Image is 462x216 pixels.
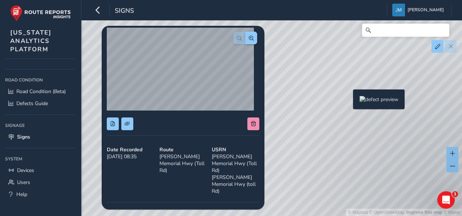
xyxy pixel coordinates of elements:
[5,188,76,200] a: Help
[5,176,76,188] a: Users
[16,88,66,95] span: Road Condition (Beta)
[209,144,262,197] div: [PERSON_NAME] Memorial Hwy (Toll Rd) [PERSON_NAME] Memorial Hwy (toll Rd)
[115,6,134,16] span: Signs
[452,191,458,197] span: 1
[159,146,207,153] strong: Route
[362,24,449,37] input: Search
[17,133,30,140] span: Signs
[10,5,71,21] img: rr logo
[107,146,154,153] strong: Date Recorded
[17,179,30,186] span: Users
[5,75,76,85] div: Road Condition
[5,85,76,97] a: Road Condition (Beta)
[5,131,76,143] a: Signs
[16,100,48,107] span: Defects Guide
[408,4,444,16] span: [PERSON_NAME]
[5,164,76,176] a: Devices
[16,191,27,198] span: Help
[5,97,76,109] a: Defects Guide
[104,144,157,197] div: [DATE] 08:35
[5,120,76,131] div: Signage
[157,144,210,197] div: [PERSON_NAME] Memorial Hwy (Toll Rd)
[212,146,259,153] strong: USRN
[17,167,34,174] span: Devices
[392,4,405,16] img: diamond-layout
[392,4,446,16] button: [PERSON_NAME]
[5,153,76,164] div: System
[437,191,455,209] iframe: Intercom live chat
[10,28,52,53] span: [US_STATE] ANALYTICS PLATFORM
